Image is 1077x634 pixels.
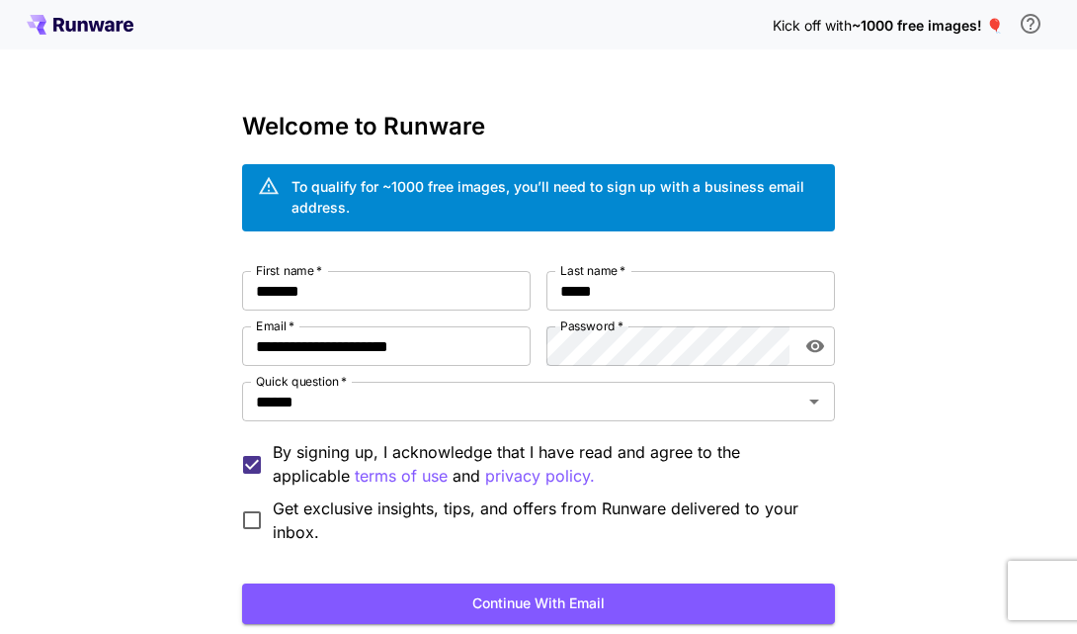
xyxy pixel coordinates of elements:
label: First name [256,262,322,279]
div: To qualify for ~1000 free images, you’ll need to sign up with a business email address. [291,176,819,218]
button: Open [800,388,828,415]
span: Get exclusive insights, tips, and offers from Runware delivered to your inbox. [273,497,819,544]
p: terms of use [355,464,448,489]
label: Email [256,317,294,334]
p: By signing up, I acknowledge that I have read and agree to the applicable and [273,440,819,489]
span: Kick off with [773,17,852,34]
span: ~1000 free images! 🎈 [852,17,1003,34]
button: By signing up, I acknowledge that I have read and agree to the applicable and privacy policy. [355,464,448,489]
label: Password [560,317,623,334]
h3: Welcome to Runware [242,113,835,140]
label: Quick question [256,373,347,390]
button: In order to qualify for free credit, you need to sign up with a business email address and click ... [1011,4,1050,44]
button: Continue with email [242,584,835,624]
p: privacy policy. [485,464,595,489]
button: toggle password visibility [797,328,833,364]
label: Last name [560,262,625,279]
button: By signing up, I acknowledge that I have read and agree to the applicable terms of use and [485,464,595,489]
